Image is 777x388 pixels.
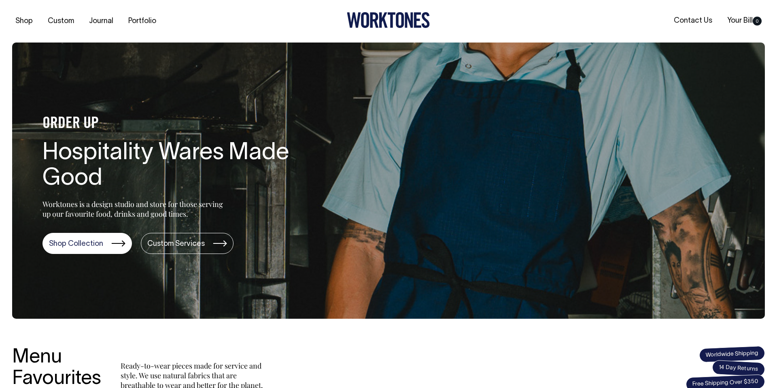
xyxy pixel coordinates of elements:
[699,345,765,362] span: Worldwide Shipping
[86,15,117,28] a: Journal
[42,233,132,254] a: Shop Collection
[712,360,765,377] span: 14 Day Returns
[671,14,715,28] a: Contact Us
[42,199,227,219] p: Worktones is a design studio and store for those serving up our favourite food, drinks and good t...
[753,17,762,26] span: 0
[45,15,77,28] a: Custom
[42,115,301,132] h4: ORDER UP
[141,233,234,254] a: Custom Services
[125,15,159,28] a: Portfolio
[42,141,301,192] h1: Hospitality Wares Made Good
[12,15,36,28] a: Shop
[724,14,765,28] a: Your Bill0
